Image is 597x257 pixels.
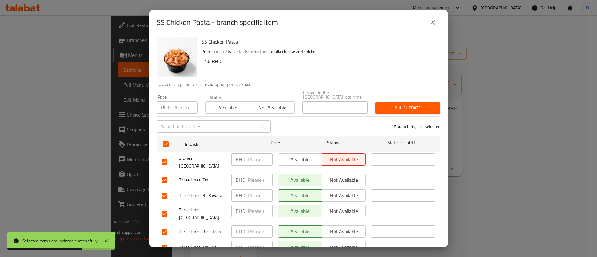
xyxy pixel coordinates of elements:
[157,82,440,88] p: Current time in [GEOGRAPHIC_DATA] is [DATE] 11:32:04 AM
[425,15,440,30] button: close
[324,155,363,164] span: Not available
[248,241,273,253] input: Please enter price
[236,192,245,199] p: BHD
[324,207,363,216] span: Not available
[179,192,226,200] span: Three Lines, Bu Kuwarah
[179,228,226,236] span: Three Lines, Busaiteen
[278,189,322,202] button: Available
[322,153,366,166] button: Not available
[380,104,435,112] span: Bulk update
[371,139,435,147] span: Status is valid till
[22,237,98,244] div: Selected items are updated successfully
[322,241,366,253] button: Not available
[157,17,278,27] h2: SS Chicken Pasta - branch specific item
[248,205,273,217] input: Please enter price
[236,176,245,184] p: BHD
[278,225,322,238] button: Available
[248,189,273,202] input: Please enter price
[204,57,435,66] h6: 1.6 BHD
[324,191,363,200] span: Not available
[255,139,296,147] span: Price
[179,243,226,251] span: Three Lines, Malkiya
[236,243,245,251] p: BHD
[185,140,250,148] span: Branch
[322,174,366,186] button: Not available
[324,227,363,236] span: Not available
[157,37,197,77] img: SS Chicken Pasta
[179,176,226,184] span: Three Lines, Zinj
[201,48,435,56] p: Premium quality pasta drenched mozzeralla cheese and chicken
[201,37,435,46] h6: SS Chicken Pasta
[322,225,366,238] button: Not available
[280,227,319,236] span: Available
[205,101,250,114] button: Available
[324,176,363,185] span: Not available
[250,101,294,114] button: Not available
[280,155,319,164] span: Available
[278,241,322,253] button: Available
[278,205,322,217] button: Available
[236,207,245,215] p: BHD
[280,207,319,216] span: Available
[157,120,256,133] input: Search in branches
[324,243,363,252] span: Not available
[375,102,440,114] button: Bulk update
[236,228,245,235] p: BHD
[236,156,245,163] p: BHD
[179,206,226,222] span: Three Lines, [GEOGRAPHIC_DATA]
[278,153,322,166] button: Available
[248,174,273,186] input: Please enter price
[248,153,273,166] input: Please enter price
[301,139,366,147] span: Status
[391,123,440,130] p: 15 branche(s) are selected
[248,225,273,238] input: Please enter price
[179,154,226,170] span: 3 Lines, [GEOGRAPHIC_DATA]
[161,104,171,111] p: BHD
[280,191,319,200] span: Available
[280,243,319,252] span: Available
[322,205,366,217] button: Not available
[252,103,292,112] span: Not available
[173,101,198,114] input: Please enter price
[322,189,366,202] button: Not available
[280,176,319,185] span: Available
[278,174,322,186] button: Available
[208,103,248,112] span: Available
